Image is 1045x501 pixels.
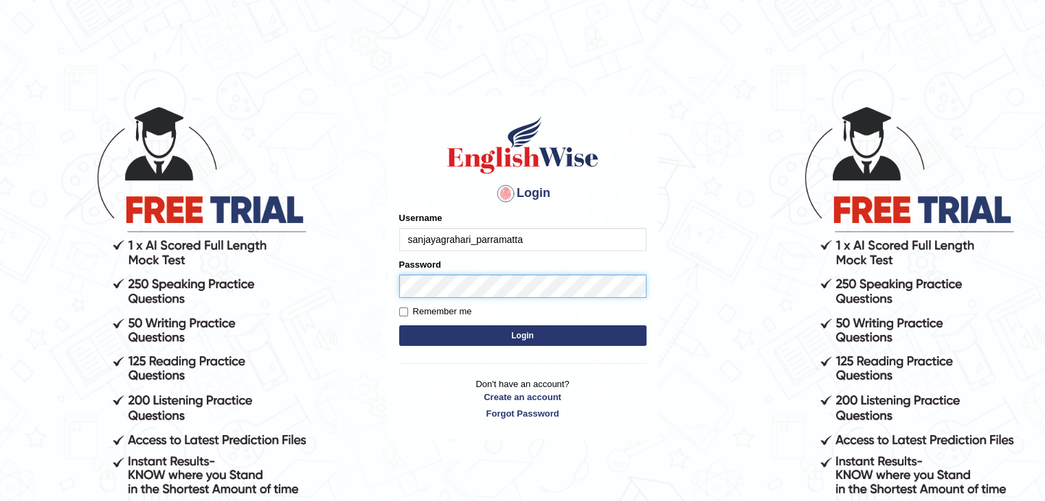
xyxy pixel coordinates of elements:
p: Don't have an account? [399,377,647,420]
button: Login [399,325,647,346]
label: Remember me [399,305,472,318]
a: Create an account [399,391,647,404]
a: Forgot Password [399,407,647,420]
h4: Login [399,183,647,205]
label: Username [399,211,442,224]
input: Remember me [399,307,408,316]
label: Password [399,258,441,271]
img: Logo of English Wise sign in for intelligent practice with AI [445,114,601,176]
